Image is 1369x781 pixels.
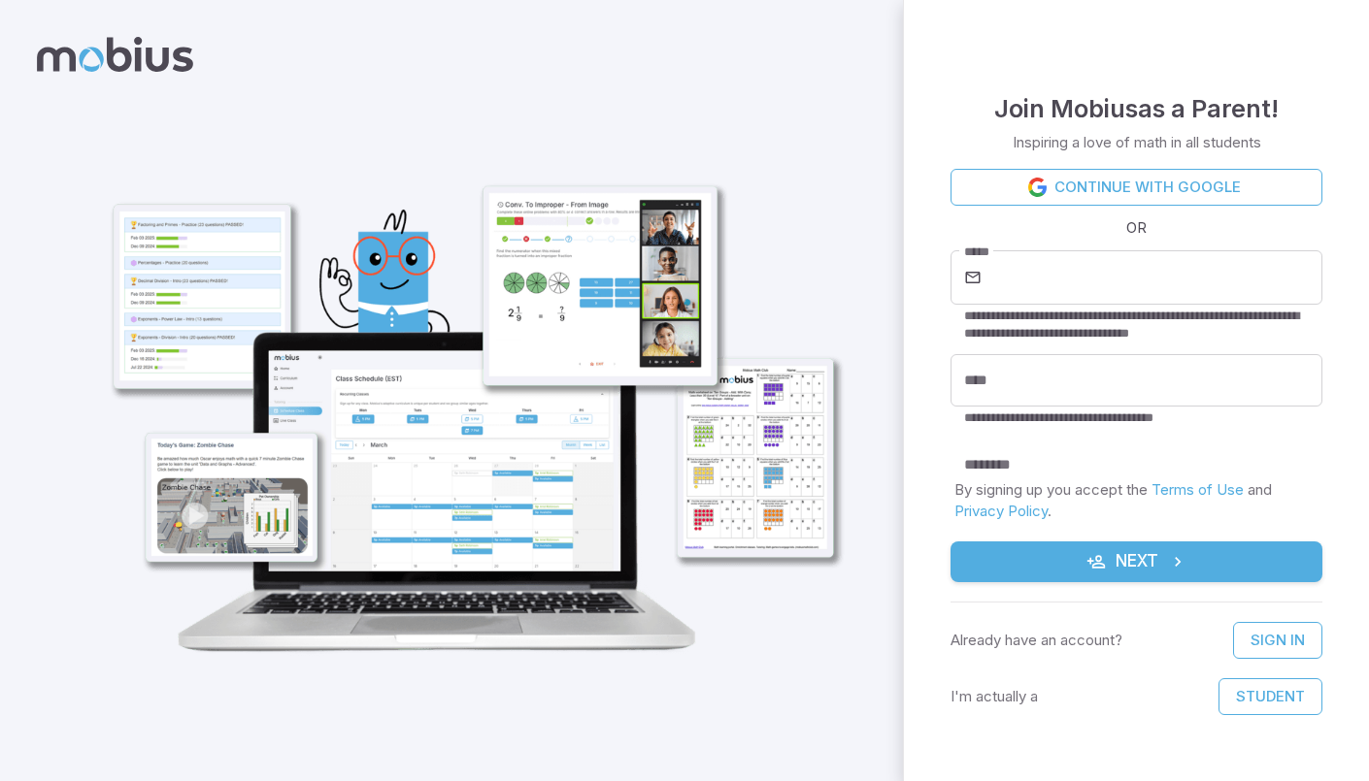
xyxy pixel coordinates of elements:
[1013,132,1261,153] p: Inspiring a love of math in all students
[951,630,1122,651] p: Already have an account?
[954,479,1319,522] p: By signing up you accept the and .
[951,541,1322,582] button: Next
[951,169,1322,206] a: Continue with Google
[994,89,1279,128] h4: Join Mobius as a Parent !
[1121,217,1152,239] span: OR
[954,502,1048,520] a: Privacy Policy
[1152,480,1244,499] a: Terms of Use
[1219,678,1322,715] button: Student
[951,686,1038,707] p: I'm actually a
[74,99,861,676] img: parent_1-illustration
[1233,622,1322,659] a: Sign In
